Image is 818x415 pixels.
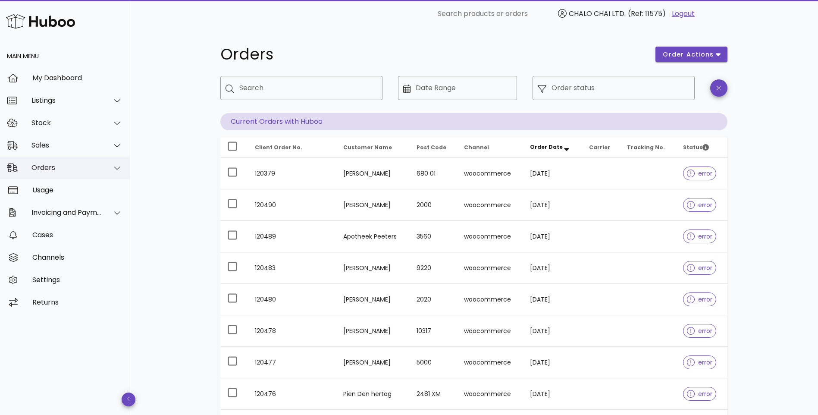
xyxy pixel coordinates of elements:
th: Client Order No. [248,137,337,158]
th: Customer Name [336,137,410,158]
td: [DATE] [523,189,582,221]
td: [DATE] [523,284,582,315]
td: [DATE] [523,378,582,410]
span: CHALO CHAI LTD. [569,9,626,19]
td: 3560 [410,221,457,252]
span: error [687,265,712,271]
td: Pien Den hertog [336,378,410,410]
td: 120483 [248,252,337,284]
img: Huboo Logo [6,12,75,31]
div: Sales [31,141,102,149]
th: Order Date: Sorted descending. Activate to remove sorting. [523,137,582,158]
td: 2020 [410,284,457,315]
div: Invoicing and Payments [31,208,102,217]
td: [DATE] [523,347,582,378]
span: Customer Name [343,144,392,151]
div: My Dashboard [32,74,122,82]
td: 5000 [410,347,457,378]
td: [PERSON_NAME] [336,284,410,315]
span: order actions [662,50,714,59]
td: 120476 [248,378,337,410]
td: woocommerce [457,252,523,284]
td: 9220 [410,252,457,284]
div: Usage [32,186,122,194]
td: [DATE] [523,158,582,189]
span: error [687,296,712,302]
td: woocommerce [457,158,523,189]
td: [PERSON_NAME] [336,315,410,347]
th: Post Code [410,137,457,158]
td: woocommerce [457,378,523,410]
span: (Ref: 11575) [628,9,666,19]
td: [PERSON_NAME] [336,252,410,284]
span: error [687,233,712,239]
td: 2481 XM [410,378,457,410]
div: Orders [31,163,102,172]
th: Carrier [582,137,620,158]
p: Current Orders with Huboo [220,113,727,130]
span: Carrier [589,144,610,151]
td: [PERSON_NAME] [336,158,410,189]
div: Listings [31,96,102,104]
td: 120477 [248,347,337,378]
div: Stock [31,119,102,127]
a: Logout [672,9,695,19]
span: Channel [464,144,489,151]
h1: Orders [220,47,646,62]
button: order actions [655,47,727,62]
td: woocommerce [457,221,523,252]
td: [PERSON_NAME] [336,347,410,378]
span: Status [683,144,709,151]
td: woocommerce [457,347,523,378]
td: [DATE] [523,315,582,347]
span: Tracking No. [627,144,665,151]
td: 120379 [248,158,337,189]
td: 120490 [248,189,337,221]
div: Settings [32,276,122,284]
span: error [687,202,712,208]
td: 120480 [248,284,337,315]
td: 120478 [248,315,337,347]
td: [DATE] [523,221,582,252]
td: 120489 [248,221,337,252]
td: Apotheek Peeters [336,221,410,252]
td: 10317 [410,315,457,347]
span: Post Code [417,144,446,151]
th: Channel [457,137,523,158]
span: error [687,170,712,176]
span: Order Date [530,143,563,151]
td: [PERSON_NAME] [336,189,410,221]
span: error [687,391,712,397]
td: woocommerce [457,284,523,315]
span: error [687,359,712,365]
div: Channels [32,253,122,261]
span: error [687,328,712,334]
td: woocommerce [457,189,523,221]
td: woocommerce [457,315,523,347]
div: Returns [32,298,122,306]
span: Client Order No. [255,144,302,151]
td: [DATE] [523,252,582,284]
th: Status [676,137,727,158]
td: 680 01 [410,158,457,189]
th: Tracking No. [620,137,677,158]
td: 2000 [410,189,457,221]
div: Cases [32,231,122,239]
